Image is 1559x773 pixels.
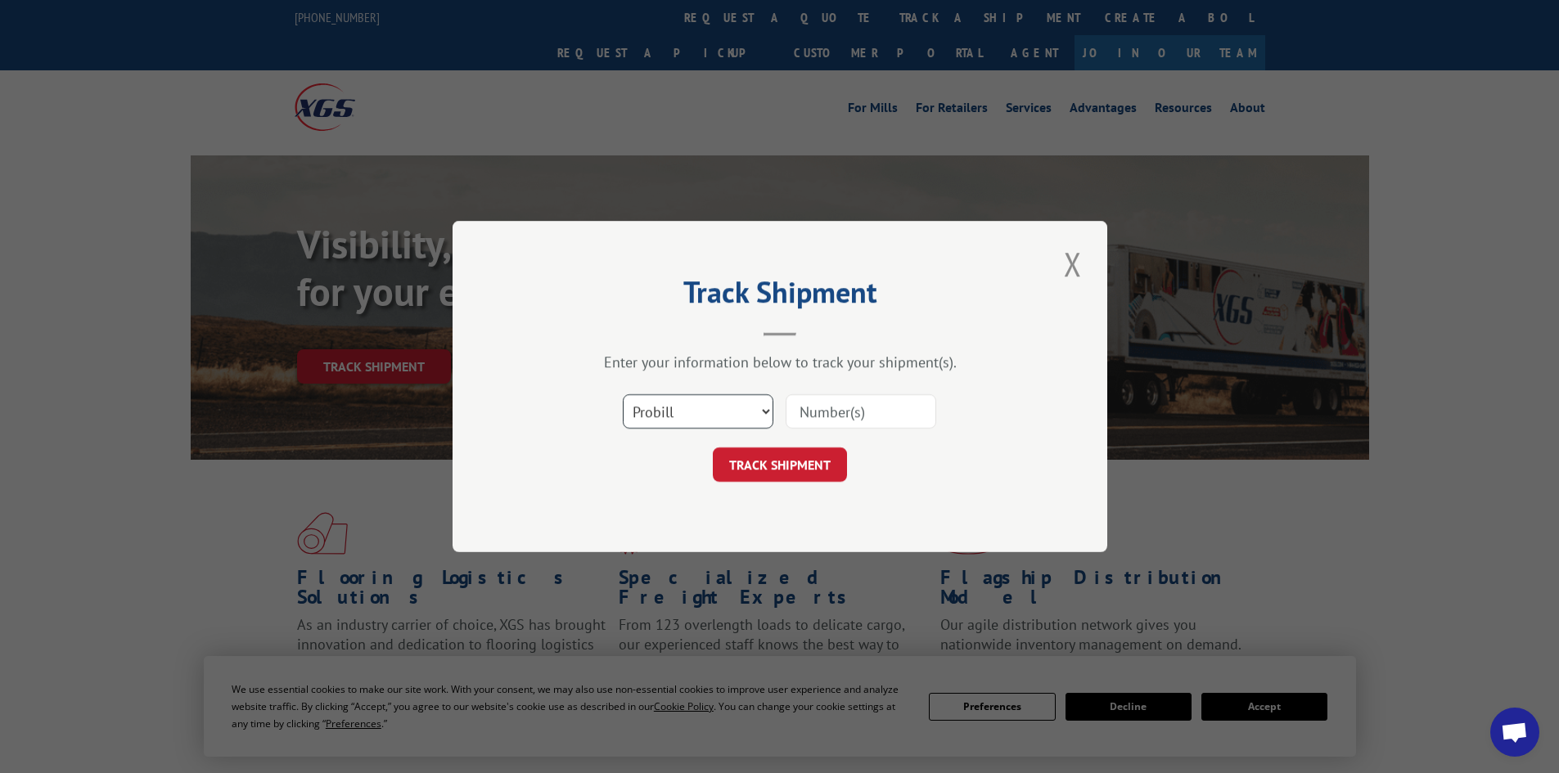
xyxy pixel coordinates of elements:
input: Number(s) [786,394,936,429]
a: Open chat [1490,708,1539,757]
button: TRACK SHIPMENT [713,447,847,482]
div: Enter your information below to track your shipment(s). [534,353,1025,371]
h2: Track Shipment [534,281,1025,312]
button: Close modal [1059,241,1087,286]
